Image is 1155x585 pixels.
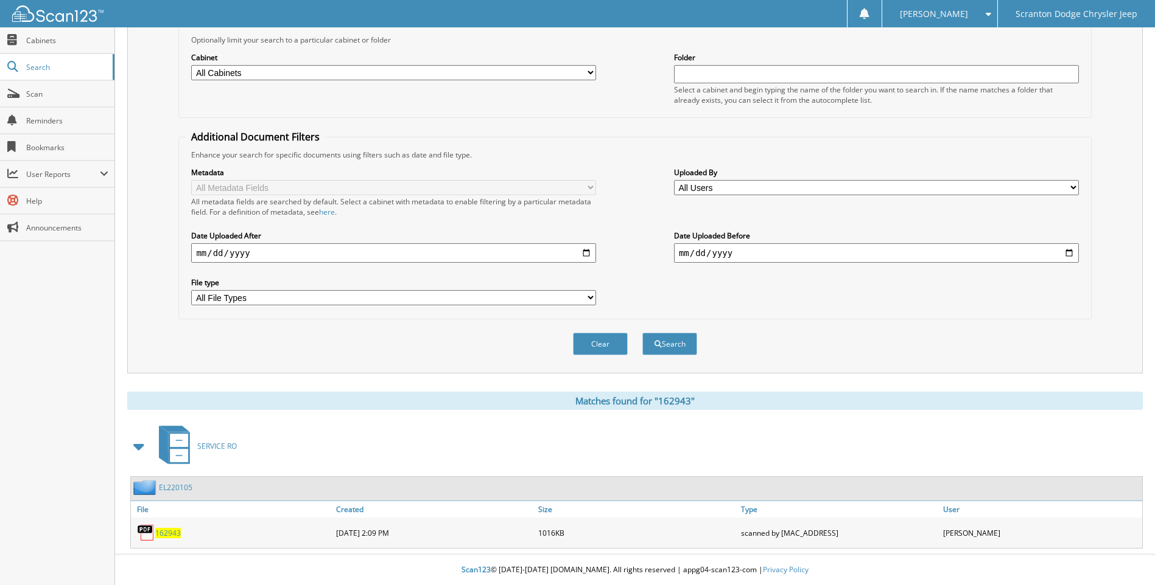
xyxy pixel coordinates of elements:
div: 1016KB [535,521,737,545]
button: Search [642,333,697,355]
iframe: Chat Widget [1094,527,1155,585]
div: [PERSON_NAME] [940,521,1142,545]
a: 162943 [155,528,181,538]
span: Scan123 [462,564,491,575]
a: File [131,501,333,517]
div: Matches found for "162943" [127,392,1143,410]
label: Metadata [191,167,596,178]
span: [PERSON_NAME] [900,10,968,18]
button: Clear [573,333,628,355]
span: Cabinets [26,35,108,46]
span: Announcements [26,223,108,233]
div: Optionally limit your search to a particular cabinet or folder [185,35,1084,45]
img: folder2.png [133,480,159,495]
input: start [191,243,596,263]
label: Date Uploaded Before [674,230,1079,241]
a: Size [535,501,737,517]
span: Reminders [26,116,108,126]
label: Uploaded By [674,167,1079,178]
label: Cabinet [191,52,596,63]
span: User Reports [26,169,100,179]
input: end [674,243,1079,263]
img: scan123-logo-white.svg [12,5,104,22]
span: Help [26,196,108,206]
label: Folder [674,52,1079,63]
div: © [DATE]-[DATE] [DOMAIN_NAME]. All rights reserved | appg04-scan123-com | [115,555,1155,585]
div: All metadata fields are searched by default. Select a cabinet with metadata to enable filtering b... [191,196,596,217]
a: Privacy Policy [763,564,809,575]
a: here [319,207,335,217]
div: [DATE] 2:09 PM [333,521,535,545]
div: Enhance your search for specific documents using filters such as date and file type. [185,150,1084,160]
a: User [940,501,1142,517]
span: Scranton Dodge Chrysler Jeep [1016,10,1137,18]
div: scanned by [MAC_ADDRESS] [738,521,940,545]
span: Bookmarks [26,142,108,153]
div: Select a cabinet and begin typing the name of the folder you want to search in. If the name match... [674,85,1079,105]
img: PDF.png [137,524,155,542]
a: Type [738,501,940,517]
legend: Additional Document Filters [185,130,326,144]
a: Created [333,501,535,517]
a: EL220105 [159,482,192,493]
span: Scan [26,89,108,99]
label: File type [191,277,596,288]
span: SERVICE RO [197,441,237,451]
a: SERVICE RO [152,422,237,470]
label: Date Uploaded After [191,230,596,241]
span: Search [26,62,107,72]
